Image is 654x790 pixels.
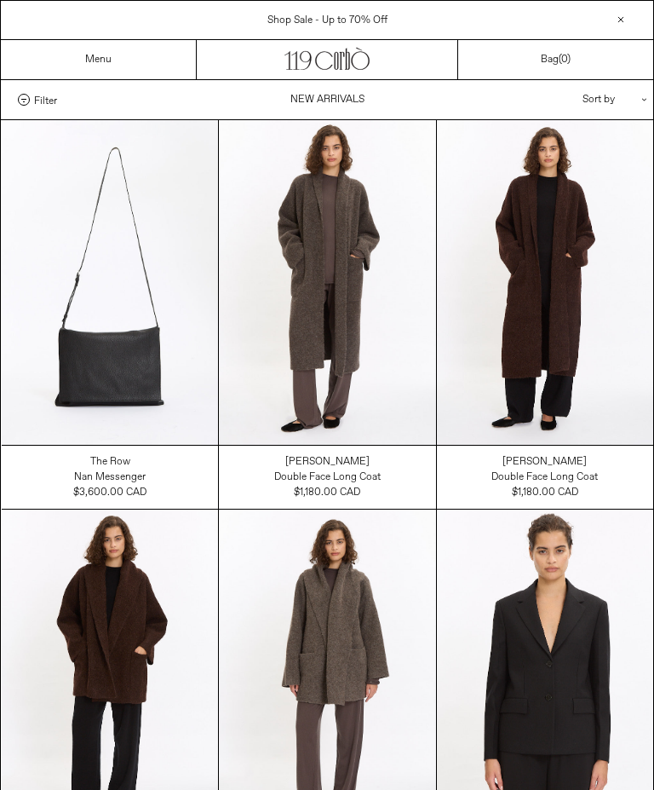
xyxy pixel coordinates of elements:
[512,485,578,500] div: $1,180.00 CAD
[2,120,218,445] img: The Row Nan Messenger Bag
[561,53,571,66] span: )
[85,53,112,66] a: Menu
[74,470,146,485] div: Nan Messenger
[561,53,567,66] span: 0
[90,455,130,470] div: The Row
[274,470,381,485] div: Double Face Long Coat
[267,14,387,27] a: Shop Sale - Up to 70% Off
[437,120,653,445] img: Lauren Manoogian Double Face Long Coat in merlot
[34,94,57,106] span: Filter
[491,470,598,485] div: Double Face Long Coat
[90,454,130,470] a: The Row
[285,454,370,470] a: [PERSON_NAME]
[285,455,370,470] div: [PERSON_NAME]
[491,470,598,485] a: Double Face Long Coat
[274,470,381,485] a: Double Face Long Coat
[502,454,587,470] a: [PERSON_NAME]
[73,485,146,500] div: $3,600.00 CAD
[219,120,435,445] img: Lauren Manoogian Double Face Long Coat in grey taupe
[541,52,571,67] a: Bag()
[74,470,146,485] a: Nan Messenger
[502,455,587,470] div: [PERSON_NAME]
[483,80,636,119] div: Sort by
[294,485,360,500] div: $1,180.00 CAD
